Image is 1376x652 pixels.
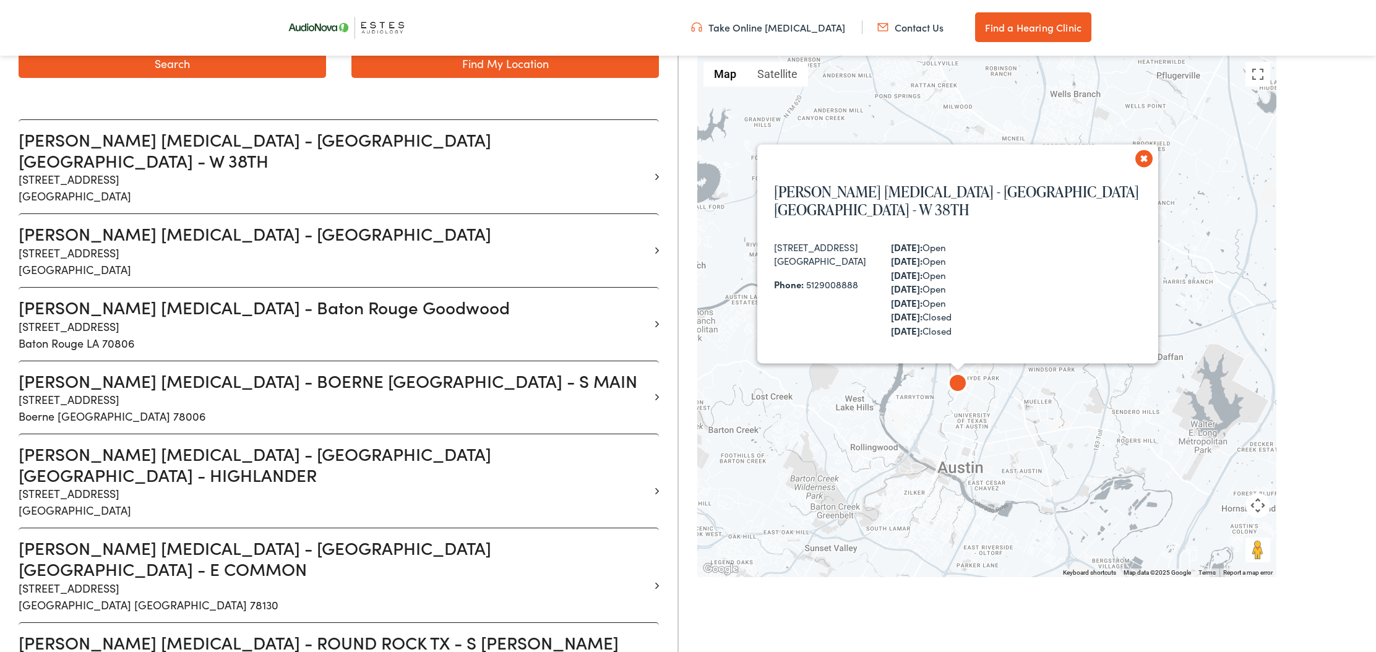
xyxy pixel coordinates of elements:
[877,20,888,34] img: utility icon
[19,580,650,613] p: [STREET_ADDRESS] [GEOGRAPHIC_DATA] [GEOGRAPHIC_DATA] 78130
[19,223,650,244] h3: [PERSON_NAME] [MEDICAL_DATA] - [GEOGRAPHIC_DATA]
[975,12,1091,42] a: Find a Hearing Clinic
[19,538,650,579] h3: [PERSON_NAME] [MEDICAL_DATA] - [GEOGRAPHIC_DATA] [GEOGRAPHIC_DATA] - E COMMON
[19,391,650,424] p: [STREET_ADDRESS] Boerne [GEOGRAPHIC_DATA] 78006
[351,49,659,78] a: Find My Location
[877,20,944,34] a: Contact Us
[19,297,650,351] a: [PERSON_NAME] [MEDICAL_DATA] - Baton Rouge Goodwood [STREET_ADDRESS]Baton Rouge LA 70806
[691,20,702,34] img: utility icon
[19,223,650,278] a: [PERSON_NAME] [MEDICAL_DATA] - [GEOGRAPHIC_DATA] [STREET_ADDRESS][GEOGRAPHIC_DATA]
[19,244,650,278] p: [STREET_ADDRESS] [GEOGRAPHIC_DATA]
[19,485,650,518] p: [STREET_ADDRESS] [GEOGRAPHIC_DATA]
[19,129,650,204] a: [PERSON_NAME] [MEDICAL_DATA] - [GEOGRAPHIC_DATA] [GEOGRAPHIC_DATA] - W 38TH [STREET_ADDRESS][GEOG...
[19,538,650,612] a: [PERSON_NAME] [MEDICAL_DATA] - [GEOGRAPHIC_DATA] [GEOGRAPHIC_DATA] - E COMMON [STREET_ADDRESS][GE...
[19,171,650,204] p: [STREET_ADDRESS] [GEOGRAPHIC_DATA]
[19,297,650,318] h3: [PERSON_NAME] [MEDICAL_DATA] - Baton Rouge Goodwood
[19,49,326,78] button: Search
[19,318,650,351] p: [STREET_ADDRESS] Baton Rouge LA 70806
[691,20,845,34] a: Take Online [MEDICAL_DATA]
[19,371,650,425] a: [PERSON_NAME] [MEDICAL_DATA] - BOERNE [GEOGRAPHIC_DATA] - S MAIN [STREET_ADDRESS]Boerne [GEOGRAPH...
[19,444,650,485] h3: [PERSON_NAME] [MEDICAL_DATA] - [GEOGRAPHIC_DATA] [GEOGRAPHIC_DATA] - HIGHLANDER
[19,444,650,518] a: [PERSON_NAME] [MEDICAL_DATA] - [GEOGRAPHIC_DATA] [GEOGRAPHIC_DATA] - HIGHLANDER [STREET_ADDRESS][...
[19,371,650,392] h3: [PERSON_NAME] [MEDICAL_DATA] - BOERNE [GEOGRAPHIC_DATA] - S MAIN
[19,129,650,171] h3: [PERSON_NAME] [MEDICAL_DATA] - [GEOGRAPHIC_DATA] [GEOGRAPHIC_DATA] - W 38TH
